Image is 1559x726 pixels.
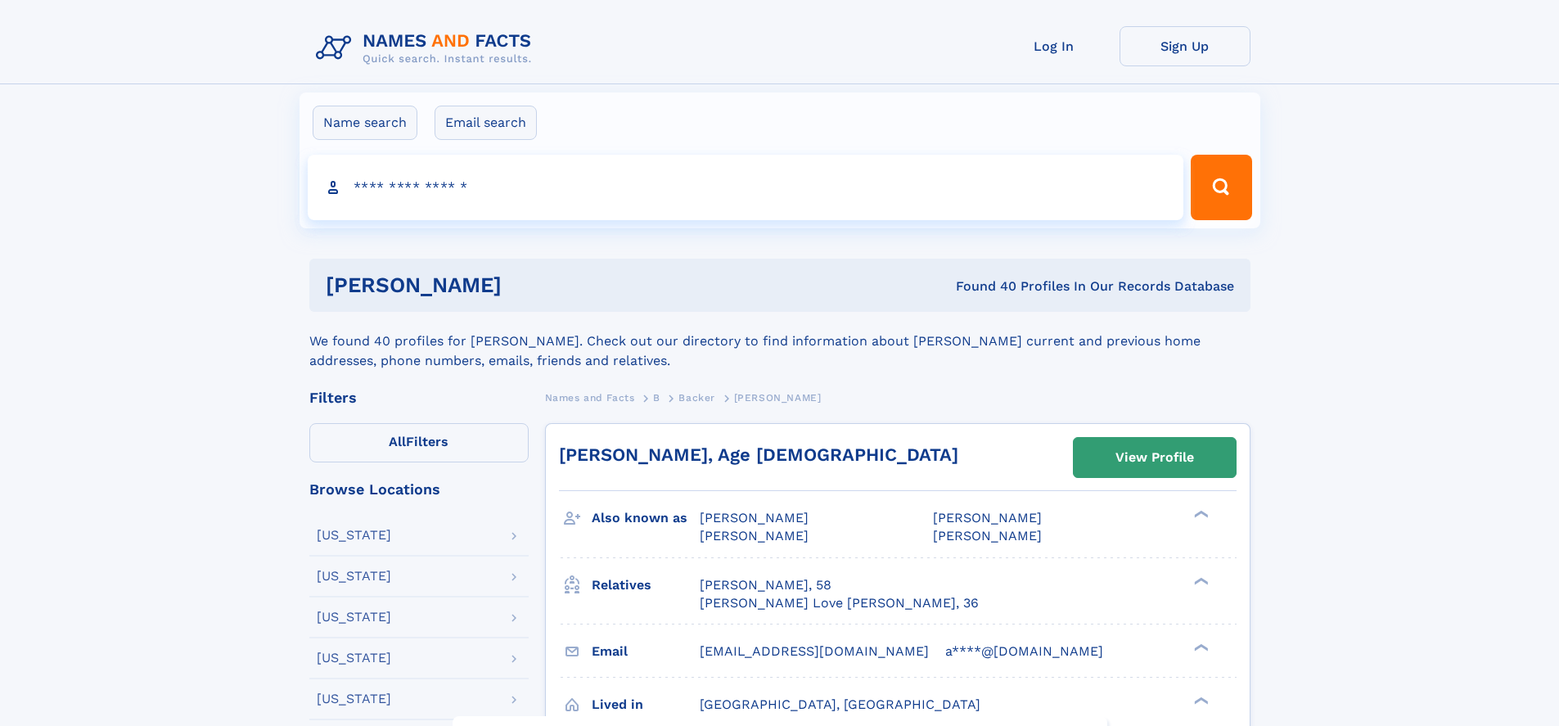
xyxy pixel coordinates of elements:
[545,387,635,408] a: Names and Facts
[1190,575,1210,586] div: ❯
[678,392,715,404] span: Backer
[309,482,529,497] div: Browse Locations
[309,312,1250,371] div: We found 40 profiles for [PERSON_NAME]. Check out our directory to find information about [PERSON...
[317,652,391,665] div: [US_STATE]
[1190,642,1210,652] div: ❯
[1115,439,1194,476] div: View Profile
[1190,509,1210,520] div: ❯
[734,392,822,404] span: [PERSON_NAME]
[700,528,809,543] span: [PERSON_NAME]
[1074,438,1236,477] a: View Profile
[309,390,529,405] div: Filters
[389,434,406,449] span: All
[653,387,660,408] a: B
[1120,26,1250,66] a: Sign Up
[700,576,831,594] a: [PERSON_NAME], 58
[678,387,715,408] a: Backer
[313,106,417,140] label: Name search
[700,594,979,612] a: [PERSON_NAME] Love [PERSON_NAME], 36
[592,571,700,599] h3: Relatives
[933,510,1042,525] span: [PERSON_NAME]
[435,106,537,140] label: Email search
[989,26,1120,66] a: Log In
[309,26,545,70] img: Logo Names and Facts
[592,691,700,719] h3: Lived in
[317,611,391,624] div: [US_STATE]
[700,643,929,659] span: [EMAIL_ADDRESS][DOMAIN_NAME]
[592,504,700,532] h3: Also known as
[309,423,529,462] label: Filters
[592,638,700,665] h3: Email
[728,277,1234,295] div: Found 40 Profiles In Our Records Database
[317,529,391,542] div: [US_STATE]
[1191,155,1251,220] button: Search Button
[1190,695,1210,706] div: ❯
[308,155,1184,220] input: search input
[700,697,980,712] span: [GEOGRAPHIC_DATA], [GEOGRAPHIC_DATA]
[326,275,729,295] h1: [PERSON_NAME]
[933,528,1042,543] span: [PERSON_NAME]
[559,444,958,465] a: [PERSON_NAME], Age [DEMOGRAPHIC_DATA]
[317,570,391,583] div: [US_STATE]
[700,510,809,525] span: [PERSON_NAME]
[653,392,660,404] span: B
[317,692,391,706] div: [US_STATE]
